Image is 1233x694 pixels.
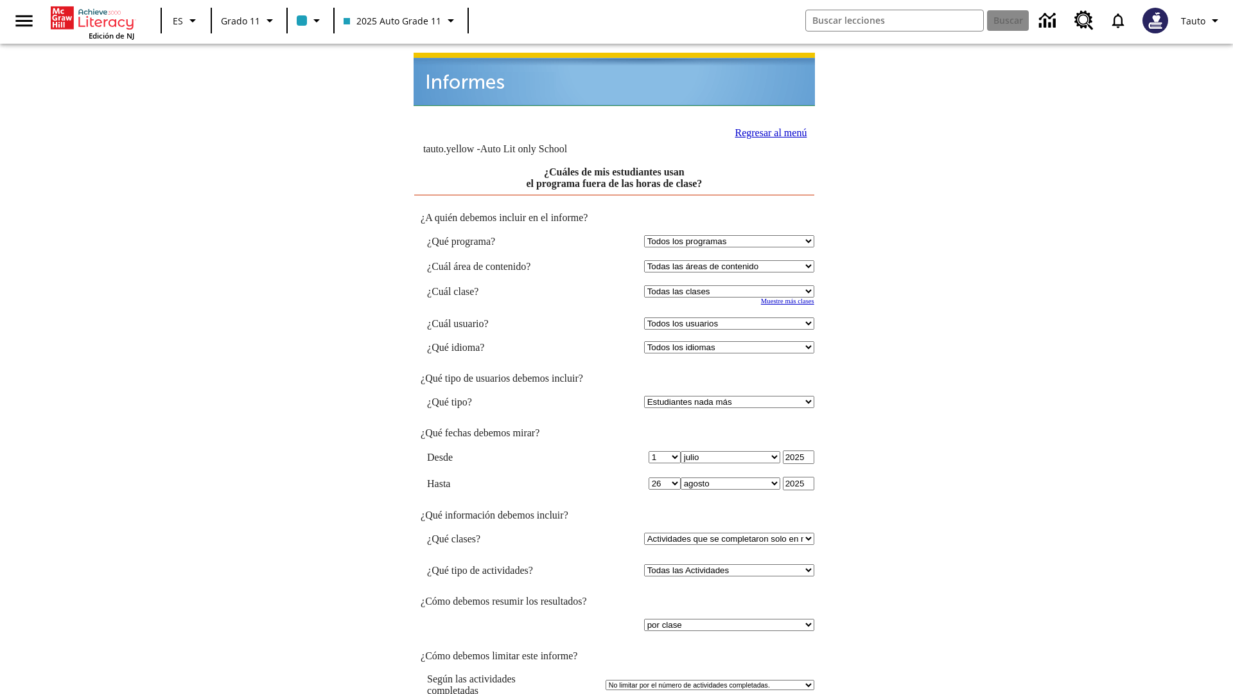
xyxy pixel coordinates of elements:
[173,14,183,28] span: ES
[427,341,572,353] td: ¿Qué idioma?
[427,564,572,576] td: ¿Qué tipo de actividades?
[414,53,815,106] img: header
[1031,3,1067,39] a: Centro de información
[427,261,530,272] nobr: ¿Cuál área de contenido?
[761,298,814,305] a: Muestre más clases
[414,373,814,384] td: ¿Qué tipo de usuarios debemos incluir?
[1135,4,1176,37] button: Escoja un nuevo avatar
[1176,9,1228,32] button: Perfil/Configuración
[1067,3,1101,38] a: Centro de recursos, Se abrirá en una pestaña nueva.
[414,510,814,521] td: ¿Qué información debemos incluir?
[338,9,464,32] button: Clase: 2025 Auto Grade 11, Selecciona una clase
[427,235,572,247] td: ¿Qué programa?
[1181,14,1205,28] span: Tauto
[89,31,134,40] span: Edición de NJ
[1101,4,1135,37] a: Notificaciones
[414,212,814,224] td: ¿A quién debemos incluir en el informe?
[427,450,572,464] td: Desde
[414,596,814,607] td: ¿Cómo debemos resumir los resultados?
[414,427,814,439] td: ¿Qué fechas debemos mirar?
[480,143,568,154] nobr: Auto Lit only School
[216,9,283,32] button: Grado: Grado 11, Elige un grado
[221,14,260,28] span: Grado 11
[427,285,572,298] td: ¿Cuál clase?
[292,9,329,32] button: El color de la clase es azul claro. Cambiar el color de la clase.
[414,650,814,662] td: ¿Cómo debemos limitar este informe?
[344,14,441,28] span: 2025 Auto Grade 11
[427,533,572,545] td: ¿Qué clases?
[427,477,572,490] td: Hasta
[427,396,572,408] td: ¿Qué tipo?
[806,10,983,31] input: Buscar campo
[51,4,134,40] div: Portada
[5,2,43,40] button: Abrir el menú lateral
[166,9,207,32] button: Lenguaje: ES, Selecciona un idioma
[735,127,807,138] a: Regresar al menú
[427,317,572,330] td: ¿Cuál usuario?
[526,166,702,189] a: ¿Cuáles de mis estudiantes usan el programa fuera de las horas de clase?
[1142,8,1168,33] img: Avatar
[423,143,659,155] td: tauto.yellow -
